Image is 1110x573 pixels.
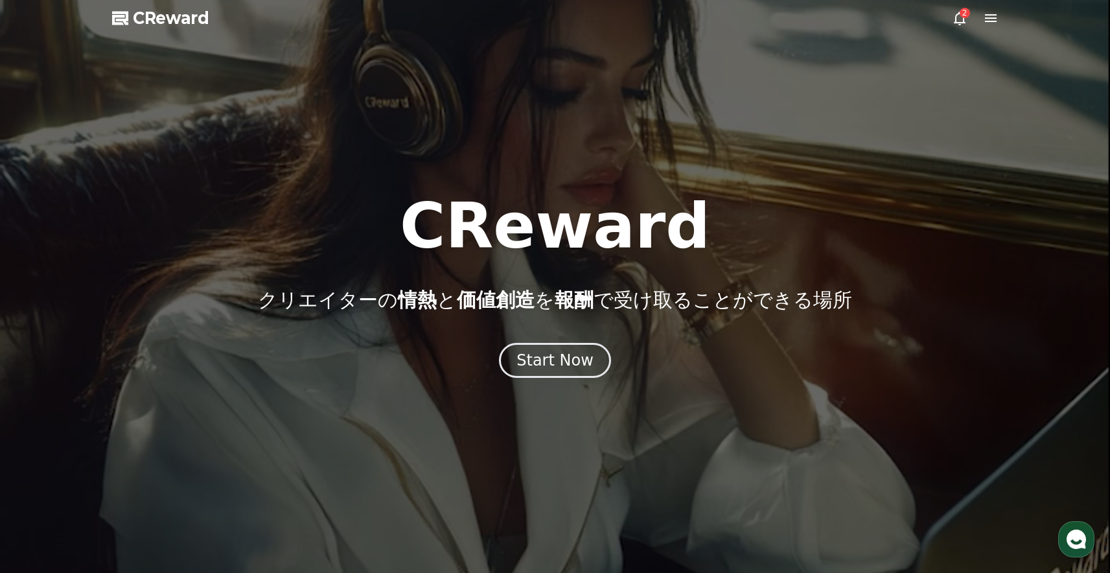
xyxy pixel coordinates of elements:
p: クリエイターの と を で受け取ることができる場所 [258,288,852,312]
a: CReward [112,8,209,29]
a: 2 [952,10,967,26]
span: 情熱 [398,288,437,311]
span: 価値創造 [457,288,535,311]
span: CReward [133,8,209,29]
button: Start Now [499,343,611,378]
span: 報酬 [555,288,594,311]
div: Start Now [516,350,594,371]
h1: CReward [400,195,710,257]
a: Start Now [499,356,611,368]
div: 2 [960,8,970,18]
